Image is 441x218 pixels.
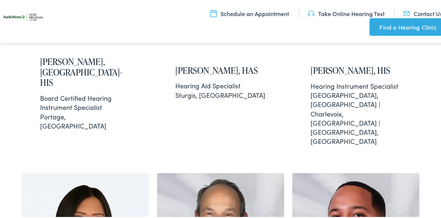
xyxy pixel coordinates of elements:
[308,8,385,16] a: Take Online Hearing Test
[210,8,289,16] a: Schedule an Appointment
[175,80,266,98] div: Sturgis, [GEOGRAPHIC_DATA]
[175,64,266,75] h2: [PERSON_NAME], HAS
[40,92,131,129] div: Portage, [GEOGRAPHIC_DATA]
[40,56,131,87] h2: [PERSON_NAME], [GEOGRAPHIC_DATA]-HIS
[308,8,315,16] img: utility icon
[311,80,401,89] div: Hearing Instrument Specialist
[370,22,376,30] img: utility icon
[311,64,401,75] h2: [PERSON_NAME], HIS
[40,92,131,111] div: Board Certified Hearing Instrument Specialist
[403,8,410,16] img: utility icon
[210,8,217,16] img: utility icon
[311,80,401,145] div: [GEOGRAPHIC_DATA], [GEOGRAPHIC_DATA] | Charlevoix, [GEOGRAPHIC_DATA] | [GEOGRAPHIC_DATA], [GEOGRA...
[175,80,266,89] div: Hearing Aid Specialist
